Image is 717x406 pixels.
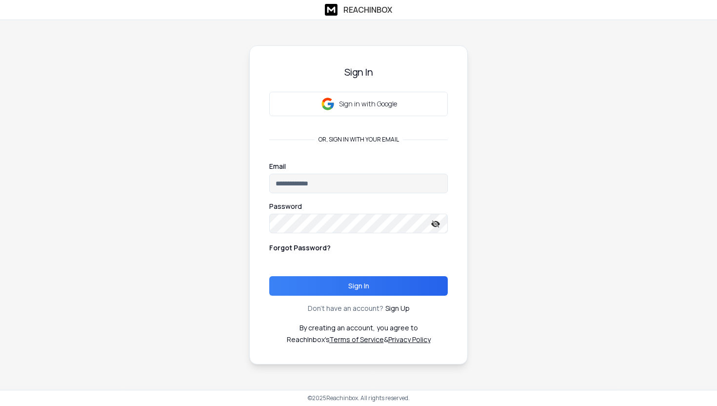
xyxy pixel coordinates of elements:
[269,163,286,170] label: Email
[308,394,410,402] p: © 2025 Reachinbox. All rights reserved.
[269,276,448,296] button: Sign In
[315,136,403,143] p: or, sign in with your email
[308,304,383,313] p: Don't have an account?
[329,335,384,344] a: Terms of Service
[385,304,410,313] a: Sign Up
[269,65,448,79] h3: Sign In
[325,4,392,16] a: ReachInbox
[299,323,418,333] p: By creating an account, you agree to
[339,99,397,109] p: Sign in with Google
[269,92,448,116] button: Sign in with Google
[388,335,431,344] a: Privacy Policy
[269,243,331,253] p: Forgot Password?
[269,203,302,210] label: Password
[287,335,431,345] p: ReachInbox's &
[343,4,392,16] h1: ReachInbox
